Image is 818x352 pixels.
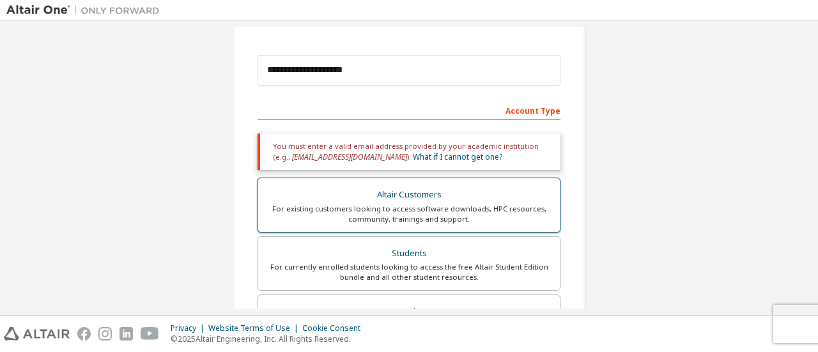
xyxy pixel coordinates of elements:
span: [EMAIL_ADDRESS][DOMAIN_NAME] [292,151,407,162]
div: Website Terms of Use [208,323,302,333]
div: You must enter a valid email address provided by your academic institution (e.g., ). [258,134,560,170]
div: Account Type [258,100,560,120]
div: For existing customers looking to access software downloads, HPC resources, community, trainings ... [266,204,552,224]
img: instagram.svg [98,327,112,341]
a: What if I cannot get one? [413,151,502,162]
div: For currently enrolled students looking to access the free Altair Student Edition bundle and all ... [266,262,552,282]
img: facebook.svg [77,327,91,341]
img: linkedin.svg [120,327,133,341]
div: Altair Customers [266,186,552,204]
div: Privacy [171,323,208,333]
div: Students [266,245,552,263]
img: altair_logo.svg [4,327,70,341]
div: Faculty [266,303,552,321]
div: Cookie Consent [302,323,368,333]
img: youtube.svg [141,327,159,341]
p: © 2025 Altair Engineering, Inc. All Rights Reserved. [171,333,368,344]
img: Altair One [6,4,166,17]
